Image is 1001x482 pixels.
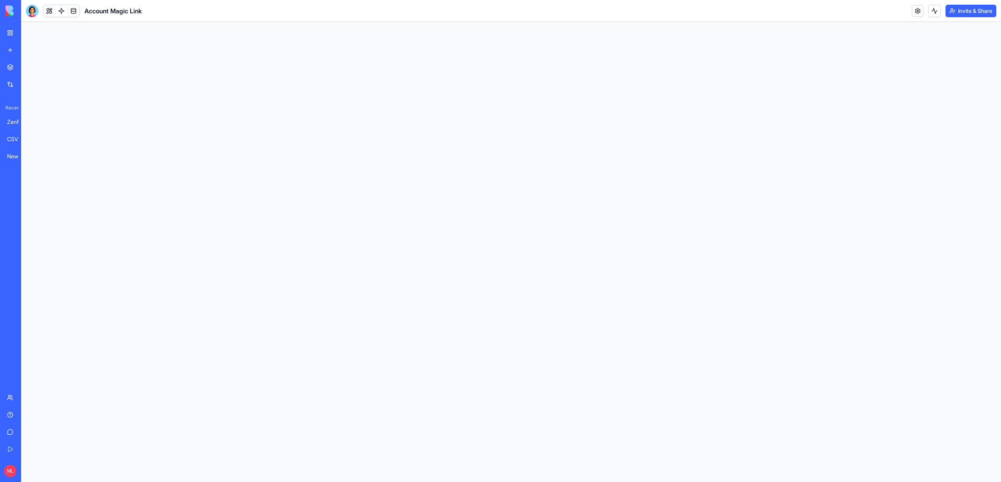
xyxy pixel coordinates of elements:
span: Recent [2,105,19,111]
div: ZenFlow [7,118,29,126]
a: CSV Response Consolidator [2,131,34,147]
span: Account Magic Link [84,6,142,16]
div: New App [7,152,29,160]
img: logo [5,5,54,16]
a: New App [2,149,34,164]
div: CSV Response Consolidator [7,135,29,143]
span: ML [4,465,16,477]
a: ZenFlow [2,114,34,130]
button: Invite & Share [945,5,996,17]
